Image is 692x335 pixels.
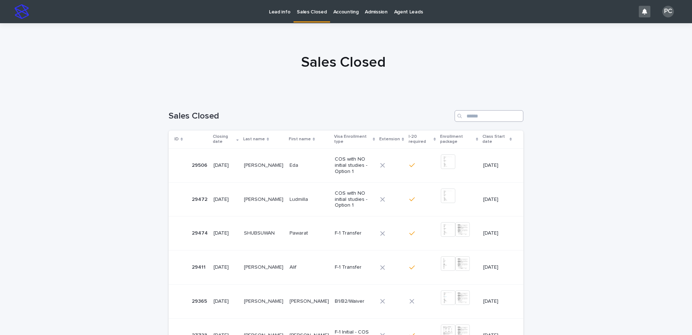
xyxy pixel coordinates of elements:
[483,133,508,146] p: Class Start date
[192,161,209,169] p: 29506
[484,197,512,203] p: [DATE]
[662,6,674,17] div: PC
[290,161,300,169] p: Eda
[290,263,298,270] p: Alif
[335,298,374,305] p: B1/B2/Waiver
[335,264,374,270] p: F-1 Transfer
[440,133,474,146] p: Enrollment package
[169,216,523,251] tr: 2947429474 [DATE]SHUBSUWANSHUBSUWAN PawaratPawarat F-1 Transfer[DATE]
[192,195,209,203] p: 29472
[334,133,371,146] p: Visa Enrollment type
[244,161,285,169] p: [PERSON_NAME]
[289,135,311,143] p: First name
[214,230,238,236] p: [DATE]
[484,162,512,169] p: [DATE]
[214,298,238,305] p: [DATE]
[169,111,452,121] h1: Sales Closed
[214,197,238,203] p: [DATE]
[14,4,29,19] img: stacker-logo-s-only.png
[290,229,309,236] p: Pawarat
[169,251,523,285] tr: 2941129411 [DATE][PERSON_NAME][PERSON_NAME] AlifAlif F-1 Transfer[DATE]
[169,148,523,182] tr: 2950629506 [DATE][PERSON_NAME][PERSON_NAME] EdaEda COS with NO initial studies - Option 1[DATE]
[192,297,208,305] p: 29365
[166,54,521,71] h1: Sales Closed
[213,133,235,146] p: Closing date
[290,195,309,203] p: Ludmilla
[290,297,330,305] p: [PERSON_NAME]
[192,263,207,270] p: 29411
[192,229,209,236] p: 29474
[243,135,265,143] p: Last name
[335,190,374,208] p: COS with NO initial studies - Option 1
[244,297,285,305] p: ANDRADE SOUSA
[408,133,431,146] p: I-20 required
[379,135,400,143] p: Extension
[335,156,374,174] p: COS with NO initial studies - Option 1
[169,182,523,216] tr: 2947229472 [DATE][PERSON_NAME][PERSON_NAME] LudmillaLudmilla COS with NO initial studies - Option...
[244,195,285,203] p: JESEUS DA COSTA
[335,230,374,236] p: F-1 Transfer
[484,230,512,236] p: [DATE]
[455,110,523,122] input: Search
[484,264,512,270] p: [DATE]
[214,264,238,270] p: [DATE]
[174,135,179,143] p: ID
[244,229,276,236] p: SHUBSUWAN
[214,162,238,169] p: [DATE]
[169,284,523,318] tr: 2936529365 [DATE][PERSON_NAME][PERSON_NAME] [PERSON_NAME][PERSON_NAME] B1/B2/Waiver[DATE]
[244,263,285,270] p: [PERSON_NAME]
[484,298,512,305] p: [DATE]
